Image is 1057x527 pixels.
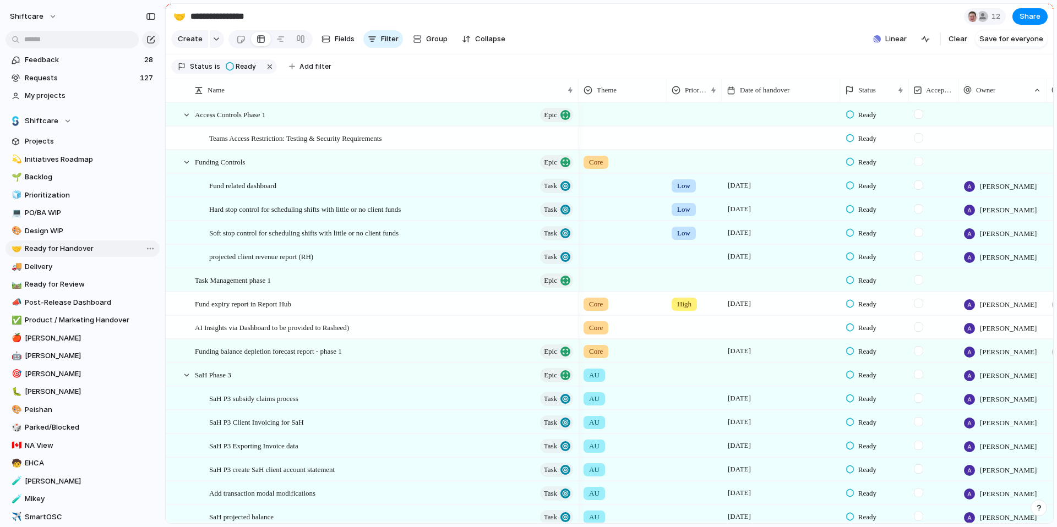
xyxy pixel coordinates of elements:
div: 🎨Peishan [6,402,160,418]
span: Priority [685,85,706,96]
span: Ready [858,228,876,239]
div: 🧪 [12,475,19,487]
span: Parked/Blocked [25,422,156,433]
span: Design WIP [25,226,156,237]
span: Task [544,415,557,430]
span: Delivery [25,261,156,272]
span: Owner [976,85,995,96]
span: [PERSON_NAME] [980,488,1037,499]
a: 💻PO/BA WIP [6,205,160,221]
div: 🎲 [12,421,19,434]
span: Product / Marketing Handover [25,315,156,326]
span: Name [208,85,225,96]
a: 🍎[PERSON_NAME] [6,330,160,347]
div: 💫 [12,153,19,166]
span: Backlog [25,172,156,183]
span: Post-Release Dashboard [25,297,156,308]
span: [PERSON_NAME] [980,465,1037,476]
span: AU [589,417,600,428]
div: 📣 [12,296,19,309]
span: AU [589,464,600,475]
span: [DATE] [725,510,754,523]
a: 🤝Ready for Handover [6,240,160,257]
button: Clear [944,30,972,48]
button: ✈️ [10,512,21,523]
span: Share [1020,11,1040,22]
button: shiftcare [5,8,63,25]
a: Projects [6,133,160,150]
span: EHCA [25,458,156,469]
span: Filter [381,34,399,45]
span: PO/BA WIP [25,207,156,218]
span: Low [677,228,690,239]
span: [PERSON_NAME] [25,350,156,361]
div: ✈️ [12,510,19,523]
span: [DATE] [725,179,754,192]
span: Low [677,204,690,215]
span: Task Management phase 1 [195,273,271,286]
span: Epic [544,367,557,383]
span: Ready for Review [25,279,156,290]
span: AI Insights via Dashboard to be provided to Rasheed) [195,321,349,333]
button: Collapse [457,30,510,48]
span: [DATE] [725,226,754,239]
div: 🧒EHCA [6,455,160,471]
span: Fund related dashboard [209,179,276,191]
span: Task [544,202,557,217]
span: [PERSON_NAME] [980,347,1037,358]
button: Linear [869,31,911,47]
span: is [215,62,220,72]
span: Funding Controls [195,155,245,168]
button: 🧒 [10,458,21,469]
a: ✅Product / Marketing Handover [6,312,160,328]
div: 🤝 [12,243,19,255]
button: 🧪 [10,493,21,504]
span: High [677,299,691,310]
button: 🎨 [10,404,21,415]
span: Prioritization [25,190,156,201]
button: 🤝 [171,8,188,25]
span: Ready [858,512,876,523]
div: 🧒 [12,457,19,470]
button: Task [540,250,573,264]
button: 🍎 [10,333,21,344]
span: Core [589,299,603,310]
span: [DATE] [725,486,754,499]
span: AU [589,393,600,404]
div: 📣Post-Release Dashboard [6,294,160,311]
a: Requests127 [6,70,160,86]
span: [DATE] [725,250,754,263]
a: 🎨Design WIP [6,223,160,239]
a: 🧪[PERSON_NAME] [6,473,160,490]
span: SaH projected balance [209,510,274,523]
button: 🚚 [10,261,21,272]
button: Shiftcare [6,113,160,129]
span: [DATE] [725,463,754,476]
span: Task [544,462,557,477]
div: 🤝 [173,9,186,24]
button: 🎯 [10,369,21,380]
button: 🎲 [10,422,21,433]
span: 28 [144,54,155,65]
span: Ready [858,488,876,499]
span: Low [677,180,690,191]
a: My projects [6,87,160,104]
span: Ready [858,393,876,404]
button: 🇨🇦 [10,440,21,451]
a: 💫Initiatives Roadmap [6,151,160,168]
span: Access Controls Phase 1 [195,108,265,120]
span: Add filter [299,62,331,72]
div: 🚚 [12,260,19,273]
span: Task [544,178,557,194]
a: 🛤️Ready for Review [6,276,160,293]
button: 🌱 [10,172,21,183]
span: [DATE] [725,439,754,452]
span: Clear [949,34,967,45]
span: Epic [544,344,557,359]
span: Ready [858,133,876,144]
